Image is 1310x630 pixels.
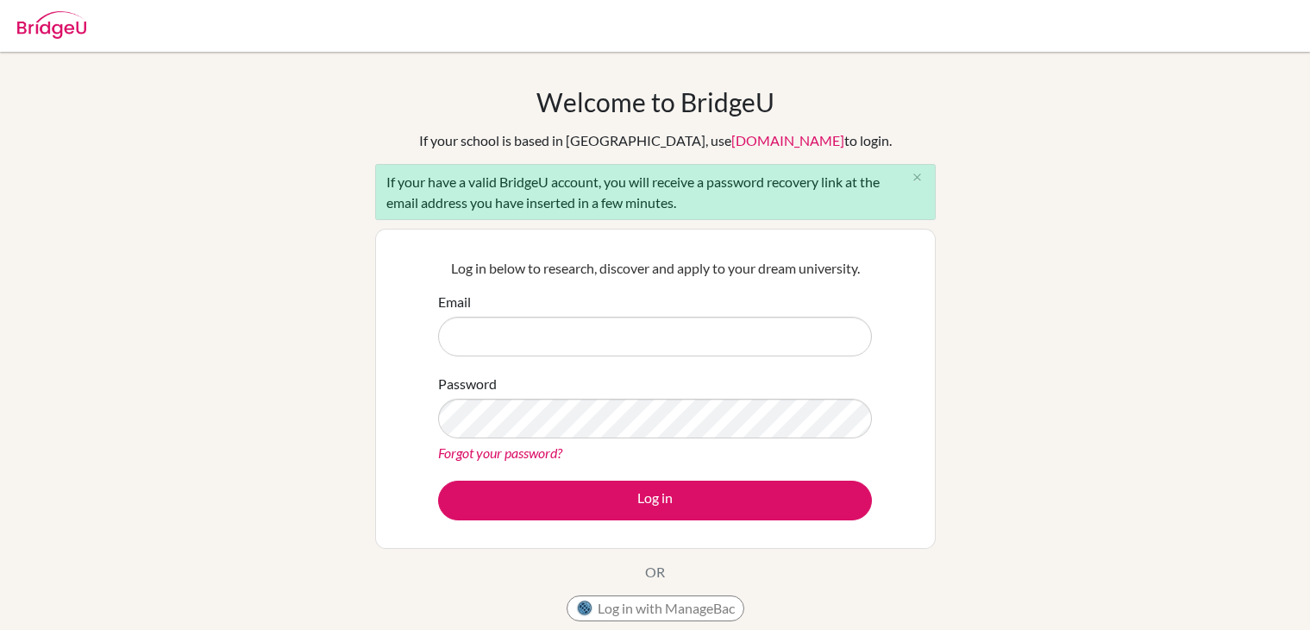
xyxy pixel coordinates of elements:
button: Close [900,165,935,191]
label: Email [438,292,471,312]
a: [DOMAIN_NAME] [731,132,844,148]
h1: Welcome to BridgeU [536,86,774,117]
a: Forgot your password? [438,444,562,461]
p: Log in below to research, discover and apply to your dream university. [438,258,872,279]
p: OR [645,562,665,583]
label: Password [438,374,497,394]
div: If your school is based in [GEOGRAPHIC_DATA], use to login. [419,130,892,151]
button: Log in [438,481,872,520]
button: Log in with ManageBac [567,595,744,621]
img: Bridge-U [17,11,86,39]
i: close [911,171,924,184]
div: If your have a valid BridgeU account, you will receive a password recovery link at the email addr... [375,164,936,220]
